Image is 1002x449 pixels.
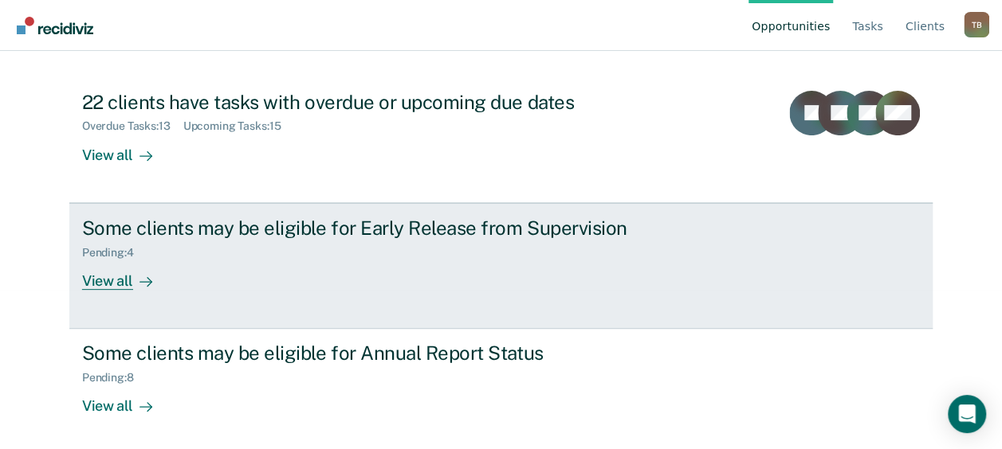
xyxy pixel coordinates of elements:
div: Pending : 8 [82,371,147,385]
div: View all [82,385,171,416]
div: View all [82,259,171,290]
div: Some clients may be eligible for Annual Report Status [82,342,642,365]
div: Open Intercom Messenger [948,395,986,433]
div: Overdue Tasks : 13 [82,119,183,133]
div: 22 clients have tasks with overdue or upcoming due dates [82,91,642,114]
div: Some clients may be eligible for Early Release from Supervision [82,217,642,240]
div: T B [964,12,989,37]
button: Profile dropdown button [964,12,989,37]
div: Pending : 4 [82,246,147,260]
div: View all [82,133,171,164]
a: 22 clients have tasks with overdue or upcoming due datesOverdue Tasks:13Upcoming Tasks:15View all [69,78,933,203]
div: Upcoming Tasks : 15 [183,119,294,133]
a: Some clients may be eligible for Early Release from SupervisionPending:4View all [69,203,933,329]
img: Recidiviz [17,17,93,34]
